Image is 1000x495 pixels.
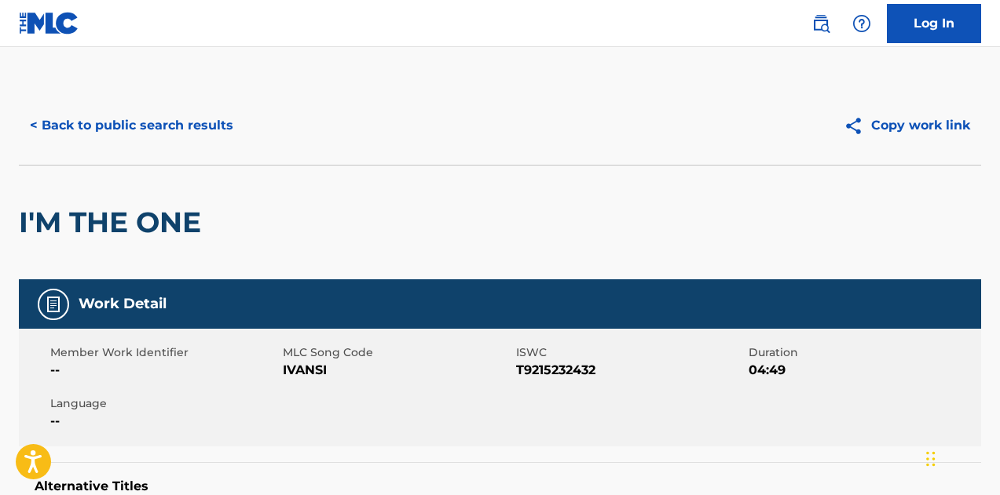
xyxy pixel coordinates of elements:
[516,344,745,361] span: ISWC
[19,106,244,145] button: < Back to public search results
[833,106,981,145] button: Copy work link
[19,12,79,35] img: MLC Logo
[749,361,977,380] span: 04:49
[35,479,965,494] h5: Alternative Titles
[846,8,877,39] div: Help
[516,361,745,380] span: T9215232432
[50,361,279,380] span: --
[19,205,209,240] h2: I'M THE ONE
[50,395,279,412] span: Language
[749,344,977,361] span: Duration
[50,412,279,431] span: --
[283,344,511,361] span: MLC Song Code
[844,116,871,136] img: Copy work link
[887,4,981,43] a: Log In
[805,8,837,39] a: Public Search
[283,361,511,380] span: IVANSI
[926,435,936,482] div: Ziehen
[811,14,830,33] img: search
[852,14,871,33] img: help
[79,295,167,313] h5: Work Detail
[44,295,63,314] img: Work Detail
[921,420,1000,495] div: Chat-Widget
[50,344,279,361] span: Member Work Identifier
[921,420,1000,495] iframe: Chat Widget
